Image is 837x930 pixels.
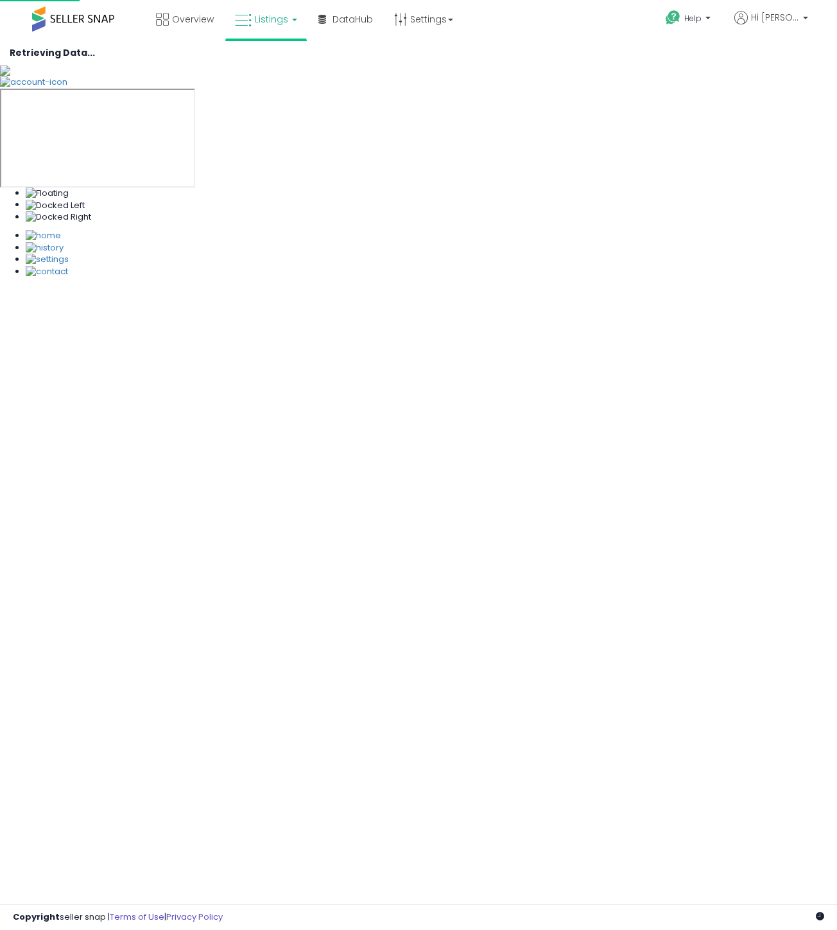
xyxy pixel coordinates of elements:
img: Settings [26,254,69,266]
span: Overview [172,13,214,26]
img: Docked Right [26,211,91,224]
img: Docked Left [26,200,85,212]
span: Hi [PERSON_NAME] [751,11,799,24]
span: DataHub [332,13,373,26]
span: Help [684,13,702,24]
img: Contact [26,266,68,278]
img: Floating [26,188,69,200]
span: Listings [255,13,288,26]
h4: Retrieving Data... [10,48,827,58]
a: Hi [PERSON_NAME] [734,11,808,40]
img: Home [26,230,61,242]
i: Get Help [665,10,681,26]
img: History [26,242,64,254]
